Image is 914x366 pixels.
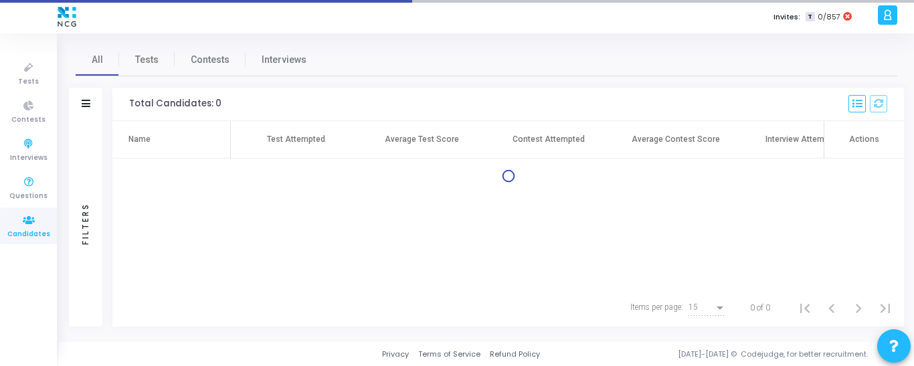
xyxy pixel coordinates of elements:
[262,53,306,67] span: Interviews
[818,294,845,321] button: Previous page
[818,11,840,23] span: 0/857
[540,349,897,360] div: [DATE]-[DATE] © Codejudge, for better recruitment.
[773,11,800,23] label: Invites:
[92,53,103,67] span: All
[689,303,726,312] mat-select: Items per page:
[612,121,739,159] th: Average Contest Score
[806,12,814,22] span: T
[10,153,48,164] span: Interviews
[231,121,358,159] th: Test Attempted
[750,302,770,314] div: 0 of 0
[7,229,50,240] span: Candidates
[845,294,872,321] button: Next page
[689,302,698,312] span: 15
[382,349,409,360] a: Privacy
[80,150,92,297] div: Filters
[191,53,230,67] span: Contests
[358,121,485,159] th: Average Test Score
[18,76,39,88] span: Tests
[418,349,480,360] a: Terms of Service
[739,121,866,159] th: Interview Attempted
[54,3,80,30] img: logo
[824,121,904,159] th: Actions
[490,349,540,360] a: Refund Policy
[135,53,159,67] span: Tests
[9,191,48,202] span: Questions
[485,121,612,159] th: Contest Attempted
[792,294,818,321] button: First page
[128,133,151,145] div: Name
[630,301,683,313] div: Items per page:
[129,98,221,109] div: Total Candidates: 0
[11,114,45,126] span: Contests
[872,294,899,321] button: Last page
